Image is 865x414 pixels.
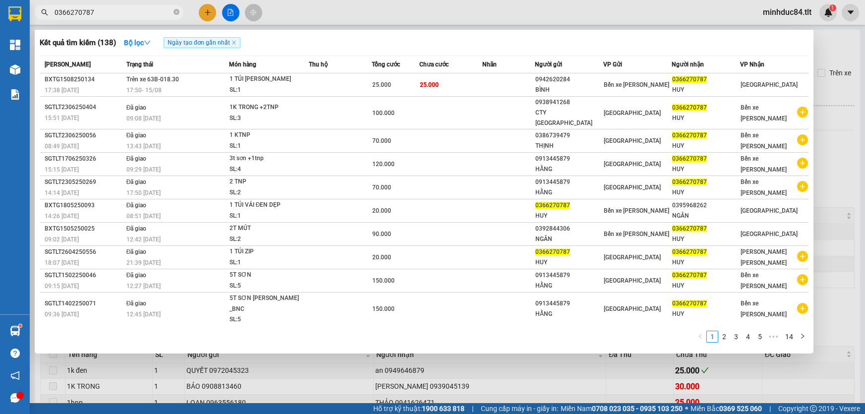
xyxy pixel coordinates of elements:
span: 0366270787 [535,248,570,255]
span: left [697,333,703,339]
span: 17:38 [DATE] [45,87,79,94]
span: Bến xe [PERSON_NAME] [741,300,787,318]
div: SL: 5 [230,314,304,325]
a: 5 [754,331,765,342]
span: message [10,393,20,403]
span: 0366270787 [672,178,707,185]
div: SL: 5 [230,281,304,292]
div: SGTLT2306250056 [45,130,123,141]
span: plus-circle [797,251,808,262]
div: BÌNH [535,85,603,95]
a: 4 [743,331,753,342]
span: plus-circle [797,303,808,314]
span: 20.000 [372,207,391,214]
div: 0386739479 [535,130,603,141]
span: [PERSON_NAME] [PERSON_NAME] [741,248,787,266]
span: [GEOGRAPHIC_DATA] [741,207,798,214]
div: SL: 1 [230,211,304,222]
span: 100.000 [372,110,395,117]
span: Bến xe [PERSON_NAME] [741,272,787,290]
span: Món hàng [229,61,256,68]
span: Chưa cước [419,61,449,68]
div: SGTLT1402250071 [45,298,123,309]
span: plus-circle [797,181,808,192]
span: [GEOGRAPHIC_DATA] [604,305,661,312]
div: NGÂN [535,234,603,244]
li: Previous Page [694,331,706,343]
span: 15:15 [DATE] [45,166,79,173]
div: HUY [672,164,740,175]
div: SGTLT2305250269 [45,177,123,187]
img: solution-icon [10,89,20,100]
div: HUY [672,257,740,268]
span: 21:39 [DATE] [126,259,161,266]
button: Bộ lọcdown [116,35,159,51]
span: Thu hộ [309,61,328,68]
span: 70.000 [372,184,391,191]
div: HẰNG [535,164,603,175]
span: Nhãn [482,61,497,68]
div: SGTLT1502250046 [45,270,123,281]
div: HUY [535,257,603,268]
span: [GEOGRAPHIC_DATA] [741,81,798,88]
span: Bến xe [PERSON_NAME] [741,132,787,150]
div: 1 TÚI VẢI ĐEN DẸP [230,200,304,211]
div: 1 TÚI [PERSON_NAME] [230,74,304,85]
span: [GEOGRAPHIC_DATA] [741,231,798,237]
div: HUY [672,281,740,291]
div: HUY [672,113,740,123]
h3: Kết quả tìm kiếm ( 138 ) [40,38,116,48]
a: 1 [707,331,718,342]
div: 2 TNP [230,177,304,187]
div: SGTLT2306250404 [45,102,123,113]
img: logo-vxr [8,6,21,21]
span: 150.000 [372,305,395,312]
span: 12:42 [DATE] [126,236,161,243]
div: 0395968262 [672,200,740,211]
span: Trên xe 63B-018.30 [126,76,179,83]
span: Bến xe [PERSON_NAME] [604,81,669,88]
span: 0366270787 [672,155,707,162]
div: 0942620284 [535,74,603,85]
div: HUY [535,211,603,221]
span: 0366270787 [672,225,707,232]
span: 0366270787 [535,202,570,209]
span: 0366270787 [672,300,707,307]
div: HUY [672,234,740,244]
span: [PERSON_NAME] [45,61,91,68]
button: right [797,331,808,343]
img: dashboard-icon [10,40,20,50]
div: HUY [672,141,740,151]
div: 5T SƠN [PERSON_NAME] _BNC [230,293,304,314]
div: 2T MÚT [230,223,304,234]
span: Đã giao [126,202,147,209]
span: Tổng cước [372,61,400,68]
span: 20.000 [372,254,391,261]
sup: 1 [19,324,22,327]
div: 5T SƠN [230,270,304,281]
span: 17:50 - 15/08 [126,87,162,94]
span: Đã giao [126,225,147,232]
span: [GEOGRAPHIC_DATA] [604,184,661,191]
div: BXTG1508250134 [45,74,123,85]
div: HUY [672,309,740,319]
div: SGTLT2604250556 [45,247,123,257]
span: Ngày tạo đơn gần nhất [164,37,240,48]
div: HẰNG [535,281,603,291]
span: [GEOGRAPHIC_DATA] [604,137,661,144]
span: notification [10,371,20,380]
div: BXTG1805250093 [45,200,123,211]
span: VP Nhận [740,61,764,68]
span: 09:29 [DATE] [126,166,161,173]
span: [GEOGRAPHIC_DATA] [604,110,661,117]
div: 0913445879 [535,154,603,164]
span: close-circle [173,8,179,17]
li: 4 [742,331,754,343]
div: 0913445879 [535,270,603,281]
span: plus-circle [797,107,808,118]
span: 0366270787 [672,272,707,279]
span: 17:50 [DATE] [126,189,161,196]
div: 0938941268 [535,97,603,108]
span: Người nhận [672,61,704,68]
span: 08:49 [DATE] [45,143,79,150]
